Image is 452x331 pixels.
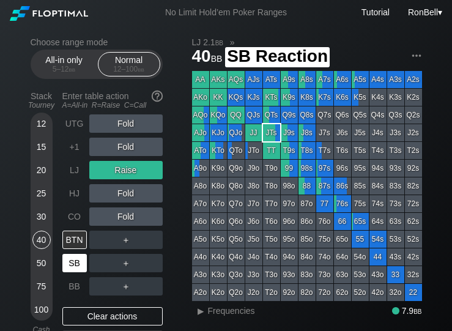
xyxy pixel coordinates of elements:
div: KQo [210,106,227,124]
div: KJo [210,124,227,141]
div: A=All-in R=Raise C=Call [62,101,163,110]
div: A4o [192,248,209,266]
div: K4o [210,248,227,266]
div: T6s [334,142,351,159]
div: Q4o [228,248,245,266]
div: 43s [387,248,404,266]
div: 50 [32,254,51,272]
div: K7o [210,195,227,212]
div: ATs [263,71,280,88]
div: 54o [352,248,369,266]
div: 98s [298,160,316,177]
div: 64s [369,213,387,230]
div: KJs [245,89,262,106]
div: J6o [245,213,262,230]
div: +1 [62,138,87,156]
div: 74o [316,248,333,266]
div: K6s [334,89,351,106]
div: 44 [369,248,387,266]
div: KTs [263,89,280,106]
div: K3s [387,89,404,106]
div: 95s [352,160,369,177]
div: K7s [316,89,333,106]
div: Normal [101,53,157,76]
span: » [223,37,241,47]
div: T2s [405,142,422,159]
div: JTs [263,124,280,141]
div: CO [62,207,87,226]
div: 5 – 12 [39,65,90,73]
div: 83s [387,177,404,195]
div: A4s [369,71,387,88]
div: 100 [32,300,51,319]
div: J9s [281,124,298,141]
div: HJ [62,184,87,203]
div: K2s [405,89,422,106]
div: 96s [334,160,351,177]
div: A2o [192,284,209,301]
div: J5o [245,231,262,248]
img: ellipsis.fd386fe8.svg [410,49,423,62]
img: help.32db89a4.svg [150,89,164,103]
a: Tutorial [361,7,390,17]
div: Stack [26,86,57,114]
div: 75 [32,277,51,296]
span: RonBell [408,7,438,17]
div: 74s [369,195,387,212]
div: A8s [298,71,316,88]
div: T9s [281,142,298,159]
div: Fold [89,207,163,226]
div: 99 [281,160,298,177]
span: LJ 2.1 [190,37,226,48]
div: 52s [405,231,422,248]
div: Q5o [228,231,245,248]
div: QTo [228,142,245,159]
div: A6s [334,71,351,88]
div: 84o [298,248,316,266]
div: J3o [245,266,262,283]
div: BB [62,277,87,296]
div: ATo [192,142,209,159]
div: K9o [210,160,227,177]
div: Q3o [228,266,245,283]
div: 72s [405,195,422,212]
div: QQ [228,106,245,124]
div: Fold [89,184,163,203]
div: ＋ [89,254,163,272]
div: 94o [281,248,298,266]
div: 63s [387,213,404,230]
div: All-in only [36,53,92,76]
div: 94s [369,160,387,177]
div: K9s [281,89,298,106]
div: J8s [298,124,316,141]
div: 83o [298,266,316,283]
div: 12 – 100 [103,65,155,73]
div: T2o [263,284,280,301]
div: 33 [387,266,404,283]
div: A3s [387,71,404,88]
div: Q2o [228,284,245,301]
div: 86s [334,177,351,195]
div: Q8s [298,106,316,124]
div: J8o [245,177,262,195]
div: 62o [334,284,351,301]
div: 25 [32,184,51,203]
div: Q6s [334,106,351,124]
div: J9o [245,160,262,177]
div: KTo [210,142,227,159]
div: A6o [192,213,209,230]
div: Q6o [228,213,245,230]
div: 63o [334,266,351,283]
div: Fold [89,114,163,133]
div: JJ [245,124,262,141]
div: LJ [62,161,87,179]
div: TT [263,142,280,159]
div: 88 [298,177,316,195]
div: 86o [298,213,316,230]
div: J6s [334,124,351,141]
div: K8o [210,177,227,195]
div: 7.9 [392,306,421,316]
div: 72o [316,284,333,301]
span: 40 [190,47,224,67]
div: ＋ [89,277,163,296]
